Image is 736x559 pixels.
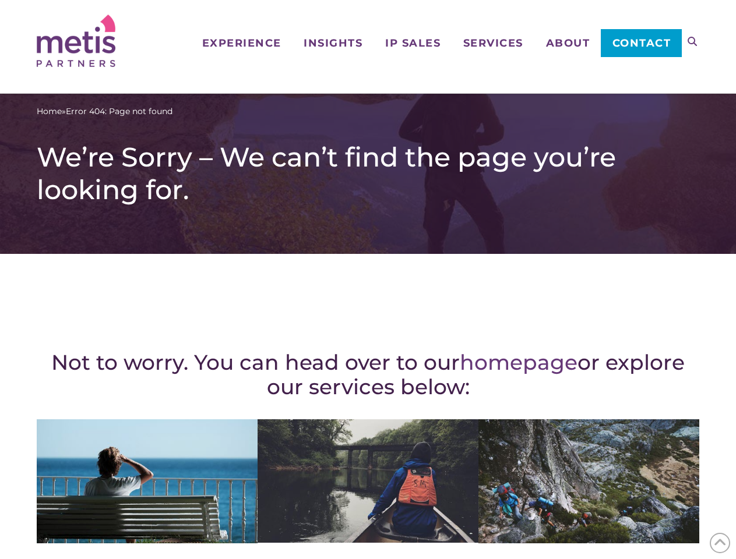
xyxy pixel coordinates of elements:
[460,349,577,375] a: homepage
[304,38,362,48] span: Insights
[202,38,281,48] span: Experience
[37,350,699,399] h2: Not to worry. You can head over to our or explore our services below:
[37,105,172,118] span: »
[66,105,172,118] span: Error 404: Page not found
[546,38,590,48] span: About
[37,141,699,206] h1: We’re Sorry – We can’t find the page you’re looking for.
[463,38,523,48] span: Services
[710,533,730,553] span: Back to Top
[37,105,62,118] a: Home
[385,38,441,48] span: IP Sales
[37,15,115,67] img: Metis Partners
[612,38,671,48] span: Contact
[601,29,682,57] a: Contact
